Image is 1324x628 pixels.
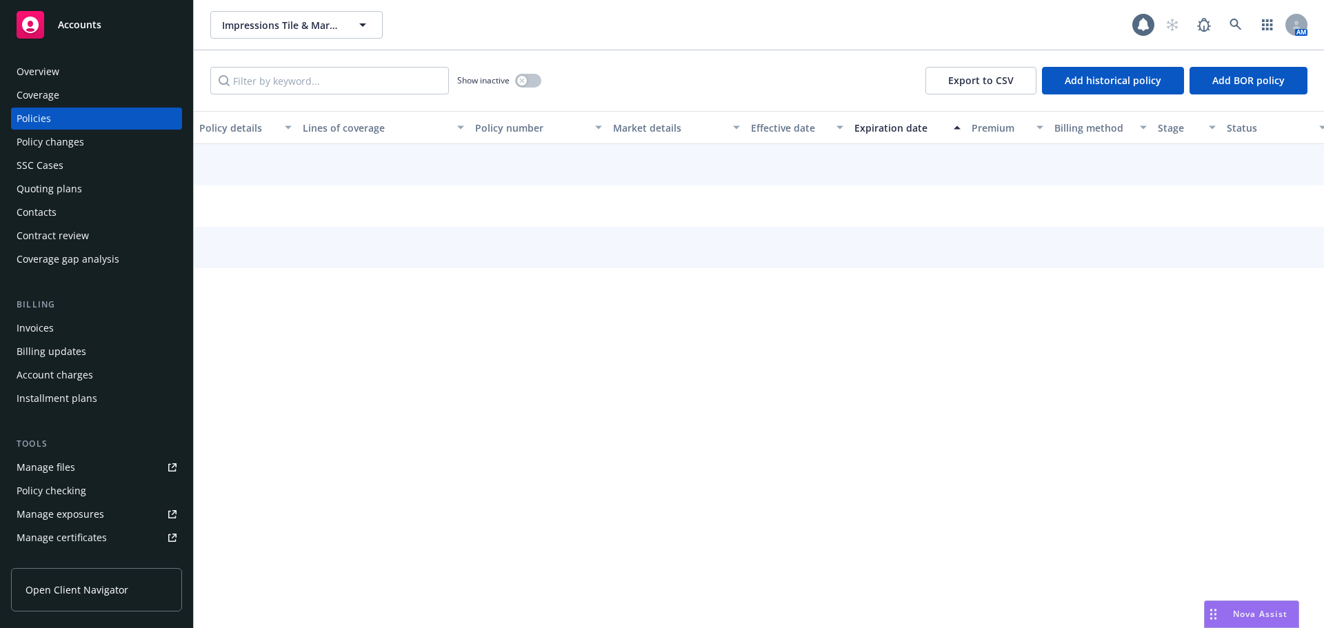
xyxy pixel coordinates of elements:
[849,111,966,144] button: Expiration date
[608,111,745,144] button: Market details
[1042,67,1184,94] button: Add historical policy
[17,364,93,386] div: Account charges
[11,131,182,153] a: Policy changes
[751,121,828,135] div: Effective date
[17,178,82,200] div: Quoting plans
[1065,74,1161,87] span: Add historical policy
[966,111,1049,144] button: Premium
[11,61,182,83] a: Overview
[17,248,119,270] div: Coverage gap analysis
[854,121,945,135] div: Expiration date
[1222,11,1250,39] a: Search
[1158,11,1186,39] a: Start snowing
[194,111,297,144] button: Policy details
[1205,601,1222,627] div: Drag to move
[11,108,182,130] a: Policies
[11,225,182,247] a: Contract review
[11,201,182,223] a: Contacts
[210,11,383,39] button: Impressions Tile & Marble LLC
[17,84,59,106] div: Coverage
[17,317,54,339] div: Invoices
[11,364,182,386] a: Account charges
[470,111,608,144] button: Policy number
[11,298,182,312] div: Billing
[222,18,341,32] span: Impressions Tile & Marble LLC
[17,527,107,549] div: Manage certificates
[11,527,182,549] a: Manage certificates
[17,387,97,409] div: Installment plans
[303,121,449,135] div: Lines of coverage
[1204,600,1299,628] button: Nova Assist
[1227,121,1311,135] div: Status
[745,111,849,144] button: Effective date
[17,341,86,363] div: Billing updates
[1158,121,1201,135] div: Stage
[17,61,59,83] div: Overview
[11,480,182,502] a: Policy checking
[11,84,182,106] a: Coverage
[11,248,182,270] a: Coverage gap analysis
[199,121,277,135] div: Policy details
[11,178,182,200] a: Quoting plans
[925,67,1036,94] button: Export to CSV
[11,550,182,572] a: Manage claims
[17,201,57,223] div: Contacts
[17,503,104,525] div: Manage exposures
[1049,111,1152,144] button: Billing method
[17,456,75,478] div: Manage files
[1152,111,1221,144] button: Stage
[948,74,1014,87] span: Export to CSV
[1212,74,1285,87] span: Add BOR policy
[297,111,470,144] button: Lines of coverage
[11,6,182,44] a: Accounts
[1190,67,1307,94] button: Add BOR policy
[1233,608,1287,620] span: Nova Assist
[17,108,51,130] div: Policies
[1190,11,1218,39] a: Report a Bug
[475,121,587,135] div: Policy number
[11,317,182,339] a: Invoices
[58,19,101,30] span: Accounts
[17,154,63,176] div: SSC Cases
[11,456,182,478] a: Manage files
[17,480,86,502] div: Policy checking
[26,583,128,597] span: Open Client Navigator
[613,121,725,135] div: Market details
[17,550,86,572] div: Manage claims
[17,131,84,153] div: Policy changes
[11,387,182,409] a: Installment plans
[972,121,1028,135] div: Premium
[11,341,182,363] a: Billing updates
[1054,121,1132,135] div: Billing method
[17,225,89,247] div: Contract review
[457,74,510,86] span: Show inactive
[11,154,182,176] a: SSC Cases
[210,67,449,94] input: Filter by keyword...
[11,503,182,525] a: Manage exposures
[1254,11,1281,39] a: Switch app
[11,437,182,451] div: Tools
